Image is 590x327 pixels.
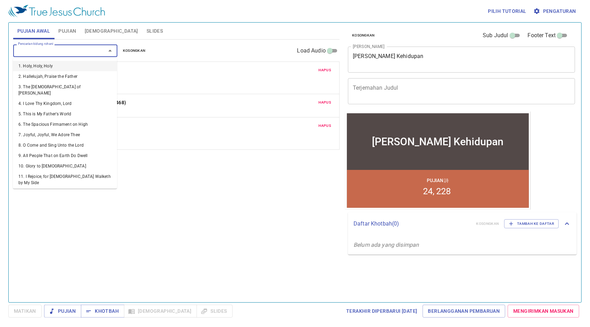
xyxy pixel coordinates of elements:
[504,219,559,228] button: Tambah ke Daftar
[147,27,163,35] span: Slides
[105,46,115,56] button: Close
[13,71,117,82] li: 2. Hallelujah, Praise the Father
[85,27,138,35] span: [DEMOGRAPHIC_DATA]
[488,7,526,16] span: Pilih tutorial
[17,27,50,35] span: Pujian Awal
[13,171,117,188] li: 11. I Rejoice, for [DEMOGRAPHIC_DATA] Walketh by My Side
[353,53,570,66] textarea: [PERSON_NAME] Kehidupan
[86,307,119,316] span: Khotbah
[297,47,326,55] span: Load Audio
[509,221,554,227] span: Tambah ke Daftar
[319,99,331,106] span: Hapus
[535,7,576,16] span: Pengaturan
[13,61,117,71] li: 1. Holy, Holy, Holy
[13,130,117,140] li: 7. Joyful, Joyful, We Adore Thee
[13,140,117,150] li: 8. O Come and Sing Unto the Lord
[13,98,117,109] li: 4. I Love Thy Kingdom, Lord
[81,305,124,318] button: Khotbah
[119,47,150,55] button: Kosongkan
[346,307,417,316] span: Terakhir Diperbarui [DATE]
[315,122,335,130] button: Hapus
[13,161,117,171] li: 10. Glory to [DEMOGRAPHIC_DATA]
[58,27,76,35] span: Pujian
[315,98,335,107] button: Hapus
[345,112,531,210] iframe: from-child
[348,212,577,235] div: Daftar Khotbah(0)KosongkanTambah ke Daftar
[13,119,117,130] li: 6. The Spacious Firmament on High
[13,150,117,161] li: 9. All People That on Earth Do Dwell
[348,31,379,40] button: Kosongkan
[352,32,375,39] span: Kosongkan
[50,307,76,316] span: Pujian
[319,123,331,129] span: Hapus
[428,307,500,316] span: Berlangganan Pembaruan
[354,220,471,228] p: Daftar Khotbah ( 0 )
[44,305,81,318] button: Pujian
[354,242,419,248] i: Belum ada yang disimpan
[528,31,556,40] span: Footer Text
[13,82,117,98] li: 3. The [DEMOGRAPHIC_DATA] of [PERSON_NAME]
[483,31,508,40] span: Sub Judul
[513,307,574,316] span: Mengirimkan Masukan
[123,48,146,54] span: Kosongkan
[8,5,105,17] img: True Jesus Church
[423,305,506,318] a: Berlangganan Pembaruan
[508,305,579,318] a: Mengirimkan Masukan
[13,109,117,119] li: 5. This is My Father's World
[319,67,331,73] span: Hapus
[315,66,335,74] button: Hapus
[532,5,579,18] button: Pengaturan
[343,305,420,318] a: Terakhir Diperbarui [DATE]
[485,5,529,18] button: Pilih tutorial
[13,188,117,198] li: 12. When I Can Read My Title Clear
